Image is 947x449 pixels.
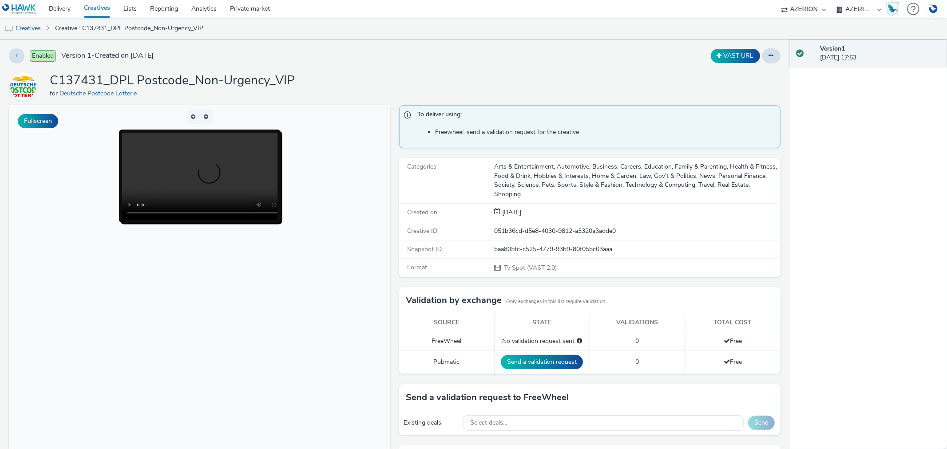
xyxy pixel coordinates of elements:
[503,264,557,272] span: Tv Spot (VAST 2.0)
[404,418,459,427] div: Existing deals
[500,208,521,217] div: Creation 30 July 2024, 17:53
[820,44,845,53] strong: Version 1
[635,358,639,366] span: 0
[724,358,742,366] span: Free
[685,314,781,332] th: Total cost
[709,49,762,63] div: Duplicate the creative as a VAST URL
[635,337,639,345] span: 0
[506,298,605,305] small: Only exchanges in this list require validation
[30,50,56,62] span: Enabled
[10,74,36,99] img: Deutsche Postcode Lotterie
[399,332,495,350] td: FreeWheel
[406,391,569,404] h3: Send a validation request to FreeWheel
[500,208,521,217] span: [DATE]
[494,162,779,199] div: Arts & Entertainment, Automotive, Business, Careers, Education, Family & Parenting, Health & Fitn...
[470,419,507,427] span: Select deals...
[407,263,427,272] span: Format
[407,245,442,253] span: Snapshot ID
[711,49,760,63] button: VAST URL
[724,337,742,345] span: Free
[61,51,154,61] span: Version 1 - Created on [DATE]
[886,2,899,16] img: Hawk Academy
[51,18,208,39] a: Creative : C137431_DPL Postcode_Non-Urgency_VIP
[494,227,779,236] div: 051b36cd-d5e8-4030-9812-a3320a3adde0
[577,337,582,346] div: Please select a deal below and click on Send to send a validation request to FreeWheel.
[50,89,59,98] span: for
[748,416,775,430] button: Send
[406,294,502,307] h3: Validation by exchange
[407,208,437,217] span: Created on
[494,314,590,332] th: State
[407,227,437,235] span: Creative ID
[590,314,685,332] th: Validations
[927,2,940,16] img: Account DE
[18,114,58,128] button: Fullscreen
[2,4,36,15] img: undefined Logo
[435,128,776,137] li: Freewheel: send a validation request for the creative
[399,314,495,332] th: Source
[399,351,495,374] td: Pubmatic
[820,44,940,63] div: [DATE] 17:53
[9,82,41,91] a: Deutsche Postcode Lotterie
[407,162,436,171] span: Categories
[499,337,585,346] div: No validation request sent
[886,2,903,16] a: Hawk Academy
[494,245,779,254] div: baa805fc-c525-4779-93b9-80f05bc03aaa
[4,24,13,33] img: tv
[50,72,295,89] h1: C137431_DPL Postcode_Non-Urgency_VIP
[59,89,140,98] a: Deutsche Postcode Lotterie
[501,355,583,369] button: Send a validation request
[417,110,771,122] span: To deliver using:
